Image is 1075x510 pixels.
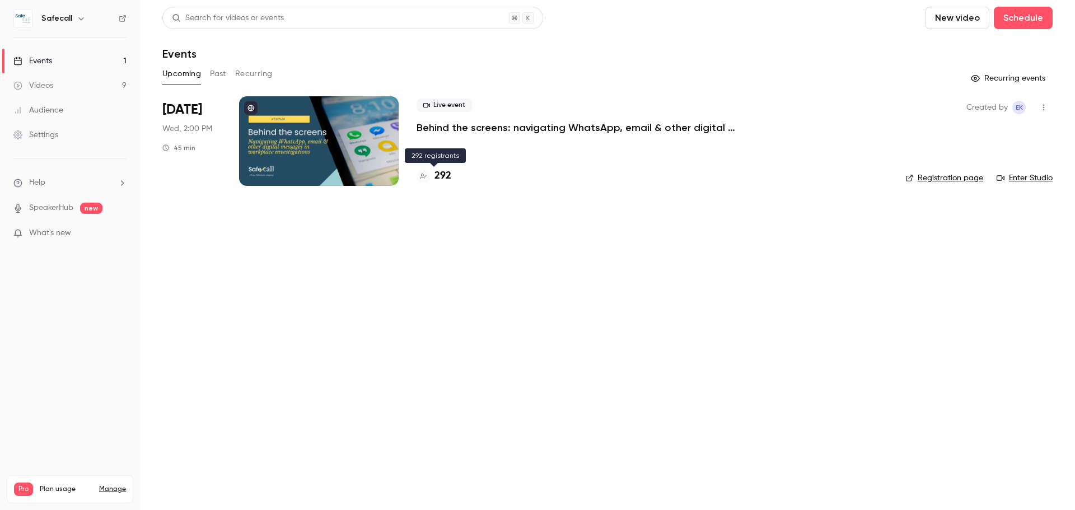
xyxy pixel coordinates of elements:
[417,169,451,184] a: 292
[417,121,752,134] a: Behind the screens: navigating WhatsApp, email & other digital messages in workplace investigations
[162,65,201,83] button: Upcoming
[994,7,1053,29] button: Schedule
[1012,101,1026,114] span: Emma` Koster
[14,10,32,27] img: Safecall
[1016,101,1023,114] span: EK
[997,172,1053,184] a: Enter Studio
[29,177,45,189] span: Help
[13,80,53,91] div: Videos
[162,143,195,152] div: 45 min
[417,99,472,112] span: Live event
[235,65,273,83] button: Recurring
[14,483,33,496] span: Pro
[162,101,202,119] span: [DATE]
[13,105,63,116] div: Audience
[29,227,71,239] span: What's new
[13,129,58,141] div: Settings
[80,203,102,214] span: new
[926,7,989,29] button: New video
[966,101,1008,114] span: Created by
[40,485,92,494] span: Plan usage
[13,177,127,189] li: help-dropdown-opener
[905,172,983,184] a: Registration page
[210,65,226,83] button: Past
[966,69,1053,87] button: Recurring events
[113,228,127,238] iframe: Noticeable Trigger
[13,55,52,67] div: Events
[41,13,72,24] h6: Safecall
[162,96,221,186] div: Oct 8 Wed, 2:00 PM (Europe/London)
[172,12,284,24] div: Search for videos or events
[29,202,73,214] a: SpeakerHub
[434,169,451,184] h4: 292
[162,47,197,60] h1: Events
[162,123,212,134] span: Wed, 2:00 PM
[99,485,126,494] a: Manage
